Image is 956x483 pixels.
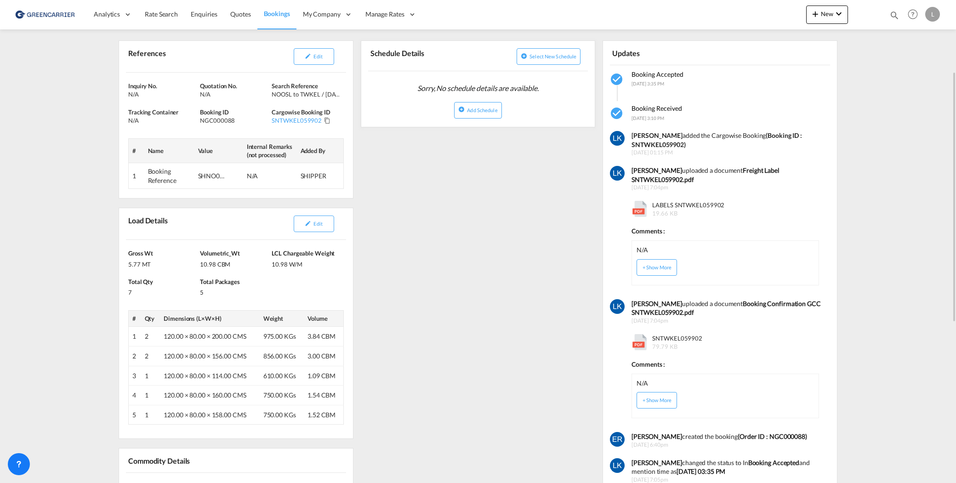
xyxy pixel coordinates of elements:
[164,411,246,419] span: 120.00 × 80.00 × 158.00 CMS
[129,163,144,189] td: 1
[632,184,823,192] span: [DATE] 7:04pm
[677,467,726,475] b: [DATE] 03:35 PM
[129,366,141,386] td: 3
[200,258,269,268] div: 10.98 CBM
[632,81,664,86] span: [DATE] 3:35 PM
[294,48,334,65] button: icon-pencilEdit
[304,311,343,327] th: Volume
[198,171,226,181] div: SHNO00077708
[128,82,157,90] span: Inquiry No.
[738,432,807,440] b: (Order ID : NGC000088)
[191,10,217,18] span: Enquiries
[610,106,625,121] md-icon: icon-checkbox-marked-circle
[263,332,296,340] span: 975.00 KGs
[129,138,144,163] th: #
[925,7,940,22] div: L
[637,392,677,409] button: + Show More
[126,212,171,236] div: Load Details
[264,10,290,17] span: Bookings
[305,53,311,59] md-icon: icon-pencil
[200,82,237,90] span: Quotation No.
[129,311,141,327] th: #
[297,163,344,189] td: SHIPPER
[164,391,246,399] span: 120.00 × 80.00 × 160.00 CMS
[632,131,802,148] strong: (Booking ID : SNTWKEL059902)
[313,53,322,59] span: Edit
[632,459,682,466] b: [PERSON_NAME]
[141,327,160,347] td: 2
[650,201,724,217] span: LABELS SNTWKEL059902
[632,70,683,78] span: Booking Accepted
[200,108,229,116] span: Booking ID
[529,53,576,59] span: Select new schedule
[128,90,198,98] div: N/A
[129,327,141,347] td: 1
[200,90,269,98] div: N/A
[748,459,799,466] b: Booking Accepted
[272,116,322,125] div: SNTWKEL059902
[305,220,311,227] md-icon: icon-pencil
[610,299,625,314] img: 0ocgo4AAAAGSURBVAMAOl6AW4jsYCYAAAAASUVORK5CYII=
[632,104,682,112] span: Booking Received
[467,107,497,113] span: Add Schedule
[810,8,821,19] md-icon: icon-plus 400-fg
[128,278,153,285] span: Total Qty
[833,8,844,19] md-icon: icon-chevron-down
[307,332,336,340] span: 3.84 CBM
[247,171,274,181] div: N/A
[272,90,341,98] div: NOOSL to TWKEL / 6 Oct 2025
[632,149,823,157] span: [DATE] 01:15 PM
[164,332,246,340] span: 120.00 × 80.00 × 200.00 CMS
[200,250,240,257] span: Volumetric_Wt
[141,366,160,386] td: 1
[294,216,334,232] button: icon-pencilEdit
[14,4,76,25] img: e39c37208afe11efa9cb1d7a6ea7d6f5.png
[272,250,335,257] span: LCL Chargeable Weight
[263,411,296,419] span: 750.00 KGs
[126,452,234,468] div: Commodity Details
[365,10,404,19] span: Manage Rates
[632,300,820,317] b: Booking Confirmation GCC SNTWKEL059902.pdf
[200,116,269,125] div: NGC000088
[632,131,683,139] strong: [PERSON_NAME]
[194,138,243,163] th: Value
[632,432,682,440] b: [PERSON_NAME]
[164,352,246,360] span: 120.00 × 80.00 × 156.00 CMS
[632,300,682,307] b: [PERSON_NAME]
[129,386,141,405] td: 4
[632,441,823,449] span: [DATE] 6:40pm
[160,311,259,327] th: Dimensions (L×W×H)
[632,317,823,325] span: [DATE] 7:04pm
[632,131,823,149] div: added the Cargowise Booking
[144,138,194,163] th: Name
[164,372,246,380] span: 120.00 × 80.00 × 114.00 CMS
[94,10,120,19] span: Analytics
[200,286,269,296] div: 5
[129,347,141,366] td: 2
[632,166,682,174] b: [PERSON_NAME]
[632,432,823,441] div: created the booking
[632,166,780,183] b: Freight Label SNTWKEL059902.pdf
[517,48,580,65] button: icon-plus-circleSelect new schedule
[128,108,178,116] span: Tracking Container
[141,311,160,327] th: Qty
[905,6,925,23] div: Help
[521,53,527,59] md-icon: icon-plus-circle
[632,355,819,369] div: Comments :
[200,278,240,285] span: Total Packages
[145,10,178,18] span: Rate Search
[610,432,625,447] img: emHRDgAAAAZJREFUAwCCOtyIFiD0mQAAAABJRU5ErkJggg==
[313,221,322,227] span: Edit
[128,116,198,125] div: N/A
[368,45,476,67] div: Schedule Details
[454,102,501,119] button: icon-plus-circleAdd Schedule
[272,108,330,116] span: Cargowise Booking ID
[610,72,625,87] md-icon: icon-checkbox-marked-circle
[905,6,921,22] span: Help
[610,131,625,146] img: 0ocgo4AAAAGSURBVAMAOl6AW4jsYCYAAAAASUVORK5CYII=
[652,343,677,350] span: 79.79 KB
[889,10,899,20] md-icon: icon-magnify
[632,166,823,184] div: uploaded a document
[414,80,542,97] span: Sorry, No schedule details are available.
[126,45,234,68] div: References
